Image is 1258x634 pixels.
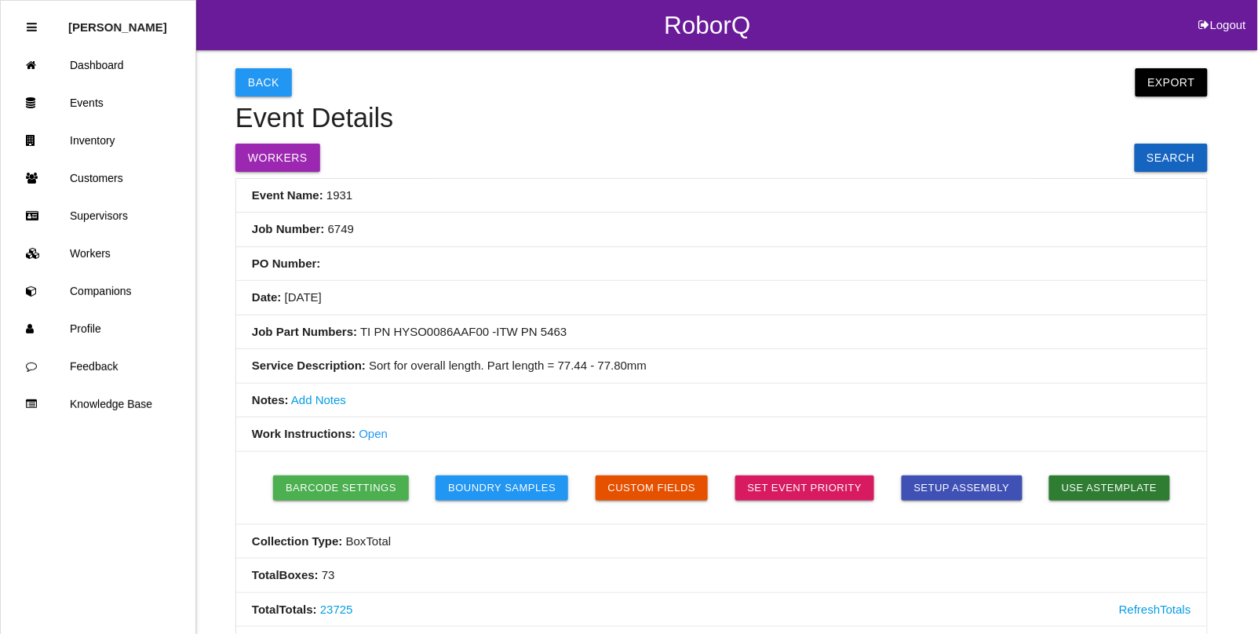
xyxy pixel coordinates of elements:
button: Export [1136,68,1208,97]
li: 1931 [236,179,1207,213]
b: Event Name: [252,188,323,202]
button: Custom Fields [596,475,709,501]
button: Setup Assembly [902,475,1023,501]
a: Dashboard [1,46,195,84]
a: Profile [1,310,195,348]
a: Supervisors [1,197,195,235]
a: Inventory [1,122,195,159]
button: Workers [235,144,320,172]
b: Job Number: [252,222,325,235]
a: Search [1135,144,1208,172]
a: Set Event Priority [735,475,875,501]
li: TI PN HYSO0086AAF00 -ITW PN 5463 [236,315,1207,350]
a: Workers [1,235,195,272]
button: Use asTemplate [1049,475,1170,501]
li: 6749 [236,213,1207,247]
a: Refresh Totals [1119,601,1191,619]
li: Box Total [236,525,1207,559]
li: [DATE] [236,281,1207,315]
button: Barcode Settings [273,475,409,501]
a: Customers [1,159,195,197]
a: 23725 [320,603,353,616]
a: Add Notes [291,393,346,406]
li: Sort for overall length. Part length = 77.44 - 77.80mm [236,349,1207,384]
b: Date: [252,290,282,304]
a: Events [1,84,195,122]
b: Job Part Numbers: [252,325,357,338]
b: Total Boxes : [252,568,319,581]
p: Rosie Blandino [68,9,167,34]
b: Work Instructions: [252,427,356,440]
b: PO Number: [252,257,321,270]
b: Collection Type: [252,534,343,548]
button: Back [235,68,292,97]
a: Open [359,427,388,440]
b: Service Description: [252,359,366,372]
a: Feedback [1,348,195,385]
b: Total Totals : [252,603,317,616]
h4: Event Details [235,104,1208,133]
li: 73 [236,559,1207,593]
a: Knowledge Base [1,385,195,423]
button: Boundry Samples [436,475,568,501]
a: Companions [1,272,195,310]
b: Notes: [252,393,289,406]
div: Close [27,9,37,46]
